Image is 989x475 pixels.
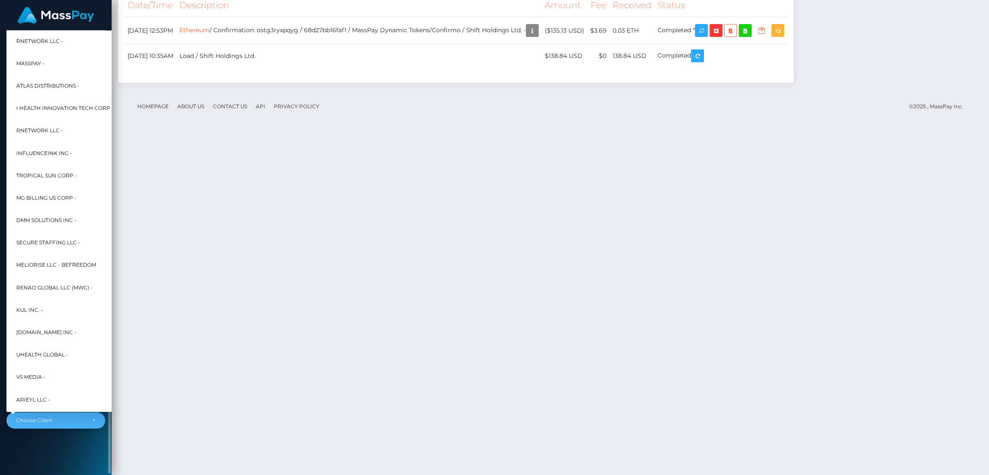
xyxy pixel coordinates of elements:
span: [DOMAIN_NAME] INC - [16,327,76,338]
span: InfluenceInk Inc - [16,148,72,159]
span: Tropical Sun Corp - [16,170,77,181]
td: 0.03 ETH [610,17,655,44]
td: 138.84 USD [610,44,655,68]
span: Kul Inc. - [16,304,43,316]
span: Arieyl LLC - [16,394,50,405]
span: Meliorise LLC - BEfreedom [16,260,96,271]
span: UHealth Global - [16,350,68,361]
span: rNetwork LLC - [16,125,63,137]
a: Ethereum [179,26,209,34]
a: Contact Us [209,100,251,113]
div: Choose Client [16,417,85,424]
a: Homepage [134,100,172,113]
td: [DATE] 10:35AM [124,44,176,68]
td: [DATE] 12:53PM [124,17,176,44]
span: VS Media - [16,372,46,383]
a: Privacy Policy [270,100,323,113]
span: MG Billing US Corp - [16,192,76,204]
button: Choose Client [6,412,105,429]
td: ($135.13 USD) [542,17,587,44]
td: Completed * [655,17,787,44]
div: © 2025 , MassPay Inc. [909,102,970,111]
td: / Confirmation: ostg3ryxpqyg / 68d27bb16faf1 / MassPay Dynamic Tokens/Confirmo / Shift Holdings L... [176,17,542,44]
span: MassPay - [16,58,45,69]
a: About Us [174,100,208,113]
span: Renao Global LLC (MWC) - [16,282,93,293]
img: MassPay Logo [18,7,94,24]
td: Load / Shift Holdings Ltd. [176,44,542,68]
span: Atlas Distributions - [16,80,79,91]
a: API [252,100,269,113]
span: RNetwork LLC - [16,36,63,47]
td: $138.84 USD [542,44,587,68]
td: Completed [655,44,787,68]
td: $3.69 [587,17,610,44]
span: Secure Staffing LLC - [16,237,80,249]
td: $0 [587,44,610,68]
span: DMM Solutions Inc - [16,215,76,226]
span: I HEALTH INNOVATION TECH CORP - [16,103,114,114]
